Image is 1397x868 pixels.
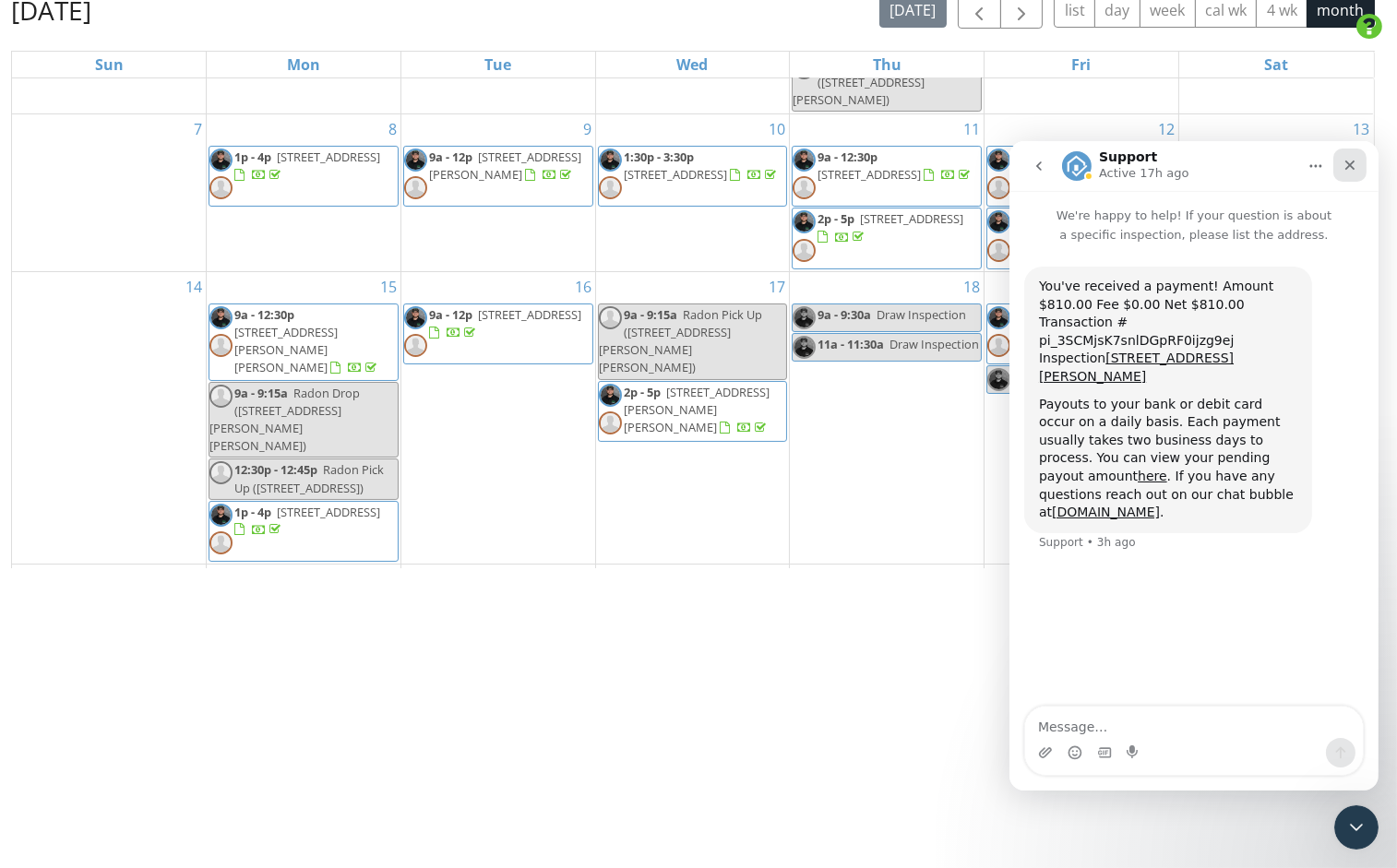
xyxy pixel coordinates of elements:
td: Go to September 18, 2025 [790,271,985,564]
a: Go to September 12, 2025 [1154,114,1178,144]
span: 1:30p - 3:30p [624,149,694,165]
span: 9a - 9:15a [234,385,288,401]
span: 1p - 4p [234,504,271,520]
img: headshots5.jpg [599,384,622,407]
img: default-user-f0147aede5fd5fa78ca7ade42f37bd4542148d508eef1c3d3ea960f66861d68b.jpg [599,306,622,329]
td: Go to September 23, 2025 [400,565,595,824]
img: headshots5.jpg [987,210,1010,233]
img: default-user-f0147aede5fd5fa78ca7ade42f37bd4542148d508eef1c3d3ea960f66861d68b.jpg [209,531,233,554]
a: 1:30p - 3:30p [STREET_ADDRESS] [624,149,780,183]
td: Go to September 15, 2025 [207,271,401,564]
span: 9a - 12:30p [818,149,878,165]
a: 9a - 12p [STREET_ADDRESS] [403,303,593,364]
a: 9a - 12p [STREET_ADDRESS][PERSON_NAME] [403,146,593,207]
iframe: Intercom live chat [1334,805,1379,850]
td: Go to September 26, 2025 [985,565,1179,824]
a: 2p - 5p [STREET_ADDRESS] [792,208,982,268]
img: headshots5.jpg [987,306,1010,329]
td: Go to September 7, 2025 [12,114,207,272]
span: 2p - 5p [624,384,661,400]
img: default-user-f0147aede5fd5fa78ca7ade42f37bd4542148d508eef1c3d3ea960f66861d68b.jpg [599,411,622,434]
a: 2p - 5p [STREET_ADDRESS][PERSON_NAME][PERSON_NAME] [598,381,788,442]
a: 1:30p - 3:30p [STREET_ADDRESS] [598,146,788,207]
td: Go to September 22, 2025 [207,565,401,824]
span: Draw Inspection [890,336,979,352]
a: 9a - 12p [STREET_ADDRESS] [429,306,581,340]
td: Go to September 13, 2025 [1178,114,1373,272]
a: Tuesday [481,52,515,77]
span: 12:30p - 12:45p [234,461,317,478]
img: default-user-f0147aede5fd5fa78ca7ade42f37bd4542148d508eef1c3d3ea960f66861d68b.jpg [793,176,816,199]
a: 1p - 4p [STREET_ADDRESS] [209,501,399,562]
td: Go to September 16, 2025 [400,271,595,564]
img: default-user-f0147aede5fd5fa78ca7ade42f37bd4542148d508eef1c3d3ea960f66861d68b.jpg [987,239,1010,262]
a: Go to September 18, 2025 [960,272,984,302]
img: headshots5.jpg [987,149,1010,172]
img: default-user-f0147aede5fd5fa78ca7ade42f37bd4542148d508eef1c3d3ea960f66861d68b.jpg [209,385,233,408]
img: headshots5.jpg [793,336,816,359]
span: [STREET_ADDRESS] [818,166,921,183]
a: Thursday [869,52,905,77]
img: default-user-f0147aede5fd5fa78ca7ade42f37bd4542148d508eef1c3d3ea960f66861d68b.jpg [793,239,816,262]
span: Radon Pick Up ([STREET_ADDRESS][PERSON_NAME][PERSON_NAME]) [599,306,762,376]
a: 9a - 12:30p [STREET_ADDRESS] [818,149,973,183]
span: [STREET_ADDRESS][PERSON_NAME][PERSON_NAME] [624,384,770,435]
span: [STREET_ADDRESS] [478,306,581,323]
a: Go to September 17, 2025 [765,272,789,302]
a: 9a - 12p [STREET_ADDRESS][PERSON_NAME] [429,149,581,183]
a: Wednesday [673,52,711,77]
span: [STREET_ADDRESS] [624,166,727,183]
img: headshots5.jpg [987,368,1010,391]
td: Go to September 10, 2025 [595,114,790,272]
a: Go to September 24, 2025 [765,565,789,594]
img: default-user-f0147aede5fd5fa78ca7ade42f37bd4542148d508eef1c3d3ea960f66861d68b.jpg [404,176,427,199]
img: default-user-f0147aede5fd5fa78ca7ade42f37bd4542148d508eef1c3d3ea960f66861d68b.jpg [209,461,233,484]
a: 1p - 4p [STREET_ADDRESS] [234,149,380,183]
span: Radon Pick Up ([STREET_ADDRESS]) [234,461,384,495]
span: [STREET_ADDRESS] [860,210,963,227]
a: 9a - 12:30p [STREET_ADDRESS][PERSON_NAME][PERSON_NAME] [234,306,380,376]
span: 9a - 12:30p [234,306,294,323]
a: 2p - 5p [STREET_ADDRESS][PERSON_NAME][PERSON_NAME] [624,384,770,435]
img: headshots5.jpg [209,306,233,329]
img: headshots5.jpg [404,149,427,172]
span: 9a - 9:15a [624,306,677,323]
a: 9a - 12:30p [STREET_ADDRESS] [792,146,982,207]
img: headshots5.jpg [404,306,427,329]
a: Sunday [91,52,127,77]
span: 9a - 9:30a [818,306,871,323]
span: Draw Inspection [877,306,966,323]
span: [STREET_ADDRESS][PERSON_NAME] [429,149,581,183]
a: Go to September 15, 2025 [376,272,400,302]
img: default-user-f0147aede5fd5fa78ca7ade42f37bd4542148d508eef1c3d3ea960f66861d68b.jpg [209,176,233,199]
a: 1p - 4p [STREET_ADDRESS] [209,146,399,207]
a: Saturday [1260,52,1292,77]
span: 1p - 4p [234,149,271,165]
a: 1p - 4p [STREET_ADDRESS] [234,504,380,538]
img: default-user-f0147aede5fd5fa78ca7ade42f37bd4542148d508eef1c3d3ea960f66861d68b.jpg [987,176,1010,199]
a: Go to September 14, 2025 [182,272,206,302]
a: Go to September 25, 2025 [960,565,984,594]
img: headshots5.jpg [209,504,233,527]
span: [STREET_ADDRESS] [277,504,380,520]
img: headshots5.jpg [793,306,816,329]
td: Go to September 9, 2025 [400,114,595,272]
a: 3p - 6p [STREET_ADDRESS][PERSON_NAME] [986,208,1176,268]
a: Go to September 10, 2025 [765,114,789,144]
